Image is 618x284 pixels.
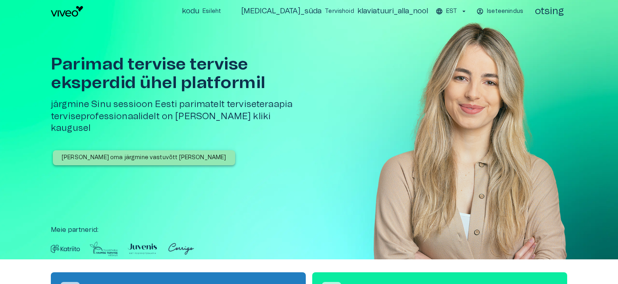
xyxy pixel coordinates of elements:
[51,227,97,233] font: Meie partnerid
[475,6,525,17] button: Iseteenindus
[97,227,98,233] font: :
[535,6,564,16] font: otsing
[532,3,567,19] button: ava otsingu modaalaken
[446,8,457,14] font: EST
[51,6,83,17] img: Viveo logo
[51,241,80,257] img: Partneri logo
[434,6,469,17] button: EST
[325,8,354,14] font: Tervishoid
[203,8,221,14] font: Esileht
[374,23,567,284] img: Naeratav naine
[51,6,175,17] a: Navigeeri avalehele
[51,56,265,91] font: Parimad tervise tervise eksperdid ühel platformil
[128,241,157,257] img: Partneri logo
[51,100,292,133] font: järgmine Sinu sessioon Eesti parimatelt terviseteraapia terviseprofessionaalidelt on [PERSON_NAME...
[487,8,523,14] font: Iseteenindus
[182,8,199,15] font: kodu
[167,241,196,257] img: Partneri logo
[62,155,226,160] font: [PERSON_NAME] oma järgmine vastuvõtt [PERSON_NAME]
[357,8,428,15] font: klaviatuuri_alla_nool
[179,6,225,17] button: koduEsileht
[238,6,431,17] button: [MEDICAL_DATA]_südaTervishoidklaviatuuri_alla_nool
[53,150,235,165] button: [PERSON_NAME] oma järgmine vastuvõtt [PERSON_NAME]
[241,8,322,15] font: [MEDICAL_DATA]_süda
[90,241,118,257] img: Partneri logo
